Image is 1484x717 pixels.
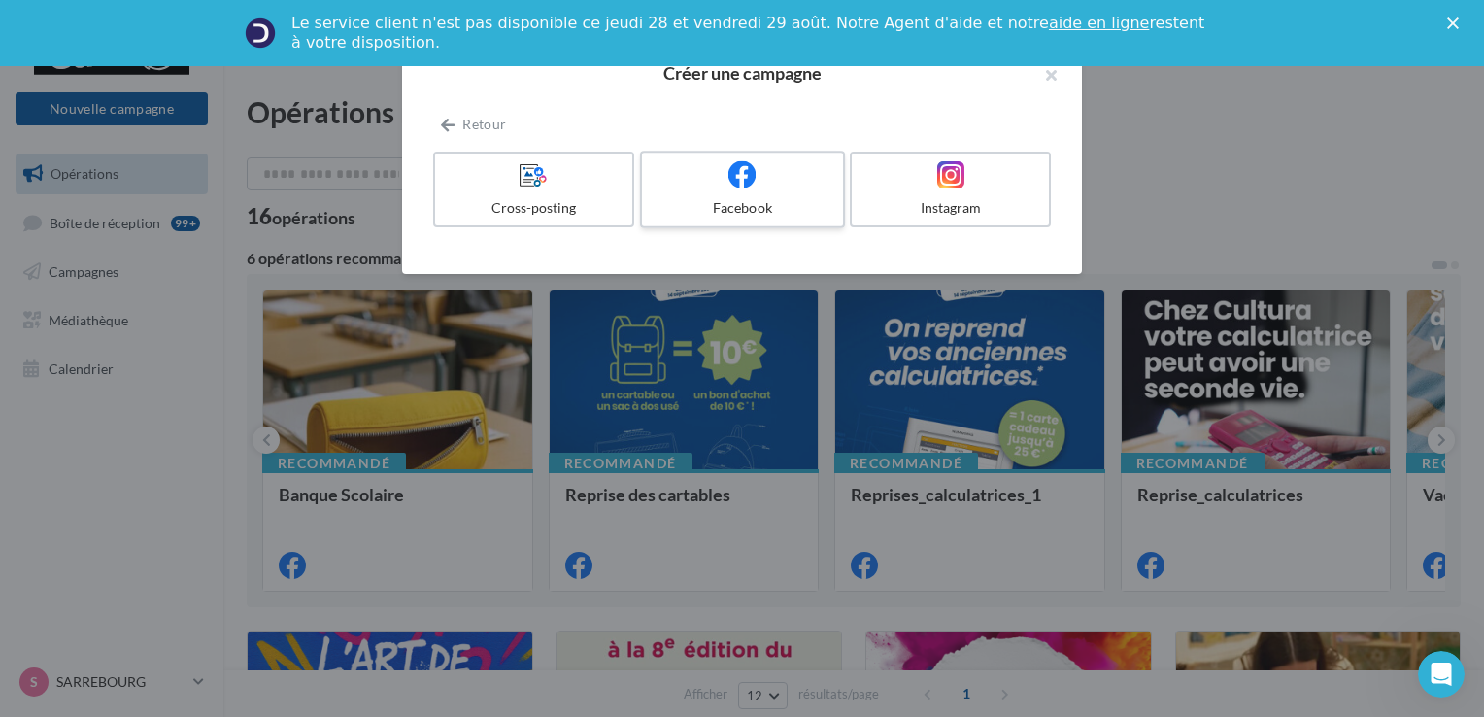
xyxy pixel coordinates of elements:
[1447,17,1467,29] div: Fermer
[1418,651,1465,698] iframe: Intercom live chat
[443,198,624,218] div: Cross-posting
[433,64,1051,82] h2: Créer une campagne
[650,198,834,218] div: Facebook
[433,113,514,136] button: Retour
[291,14,1208,52] div: Le service client n'est pas disponible ce jeudi 28 et vendredi 29 août. Notre Agent d'aide et not...
[1049,14,1149,32] a: aide en ligne
[860,198,1041,218] div: Instagram
[245,17,276,49] img: Profile image for Service-Client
